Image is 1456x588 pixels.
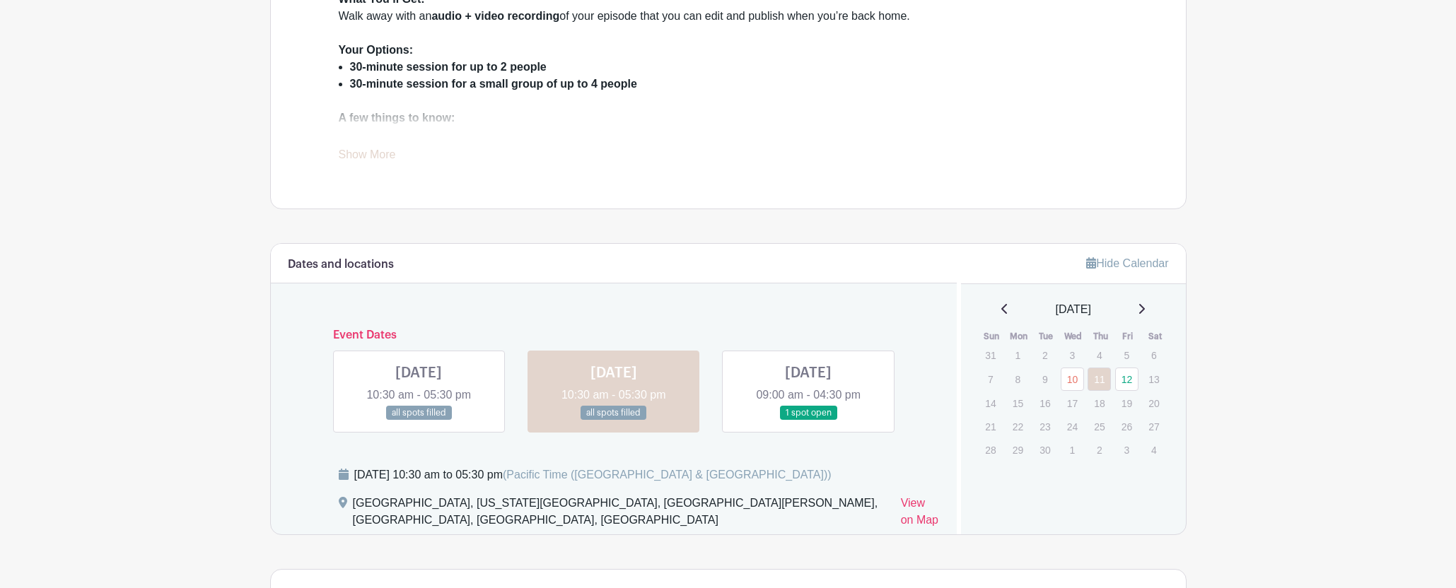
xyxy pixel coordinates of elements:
[1033,344,1056,366] p: 2
[1061,416,1084,437] p: 24
[901,495,940,534] a: View on Map
[1087,329,1114,343] th: Thu
[1115,344,1138,366] p: 5
[1061,344,1084,366] p: 3
[1006,329,1033,343] th: Mon
[339,44,413,56] strong: Your Options:
[1088,344,1111,366] p: 4
[431,10,559,22] strong: audio + video recording
[1088,439,1111,461] p: 2
[1006,344,1030,366] p: 1
[1115,416,1138,437] p: 26
[1115,439,1138,461] p: 3
[503,469,832,481] span: (Pacific Time ([GEOGRAPHIC_DATA] & [GEOGRAPHIC_DATA]))
[288,258,394,271] h6: Dates and locations
[350,61,547,73] strong: 30-minute session for up to 2 people
[398,129,479,141] strong: complimentary
[1088,367,1111,391] a: 11
[1142,439,1165,461] p: 4
[1142,344,1165,366] p: 6
[1086,257,1168,269] a: Hide Calendar
[1033,368,1056,390] p: 9
[1115,392,1138,414] p: 19
[1088,392,1111,414] p: 18
[1032,329,1060,343] th: Tue
[1115,367,1138,391] a: 12
[1061,439,1084,461] p: 1
[1006,439,1030,461] p: 29
[1114,329,1142,343] th: Fri
[979,392,1002,414] p: 14
[1141,329,1169,343] th: Sat
[1060,329,1088,343] th: Wed
[354,466,832,483] div: [DATE] 10:30 am to 05:30 pm
[350,78,637,90] strong: 30-minute session for a small group of up to 4 people
[979,344,1002,366] p: 31
[353,495,890,534] div: [GEOGRAPHIC_DATA], [US_STATE][GEOGRAPHIC_DATA], [GEOGRAPHIC_DATA][PERSON_NAME], [GEOGRAPHIC_DATA]...
[339,148,396,166] a: Show More
[350,127,1118,143] li: Spots are but limited— to ensure everyone gets a chance.
[1061,367,1084,391] a: 10
[979,416,1002,437] p: 21
[1142,368,1165,390] p: 13
[979,368,1002,390] p: 7
[1061,392,1084,414] p: 17
[1006,416,1030,437] p: 22
[1056,301,1091,318] span: [DATE]
[1142,416,1165,437] p: 27
[1142,392,1165,414] p: 20
[339,112,455,124] strong: A few things to know:
[1033,392,1056,414] p: 16
[1088,416,1111,437] p: 25
[978,329,1006,343] th: Sun
[1006,368,1030,390] p: 8
[1033,416,1056,437] p: 23
[1033,439,1056,461] p: 30
[542,129,631,141] strong: reserve only one
[1006,392,1030,414] p: 15
[979,439,1002,461] p: 28
[322,329,907,342] h6: Event Dates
